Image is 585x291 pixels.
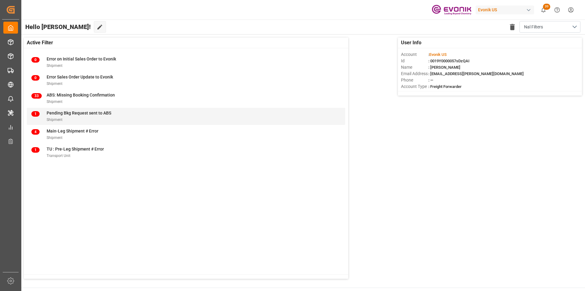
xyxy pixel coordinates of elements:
span: ABS: Missing Booking Confirmation [47,93,115,97]
span: Main-Leg Shipment # Error [47,129,98,133]
span: 1 [31,111,40,117]
a: 1TU : Pre-Leg Shipment # ErrorTransport Unit [31,146,341,159]
span: User Info [401,39,421,46]
a: 0Error on Initial Sales Order to EvonikShipment [31,56,341,69]
span: : — [428,78,433,82]
span: 33 [31,93,42,99]
span: Email Address [401,71,428,77]
button: Help Center [550,3,564,17]
span: Id [401,58,428,64]
a: 4Main-Leg Shipment # ErrorShipment [31,128,341,141]
div: Evonik US [476,5,534,14]
span: Account Type [401,83,428,90]
img: Evonik-brand-mark-Deep-Purple-RGB.jpeg_1700498283.jpeg [432,5,471,15]
span: Transport Unit [47,154,70,158]
span: Shipment [47,82,62,86]
span: Shipment [47,100,62,104]
span: : [EMAIL_ADDRESS][PERSON_NAME][DOMAIN_NAME] [428,71,524,76]
span: Active Filter [27,39,53,46]
span: Hello [PERSON_NAME]! [25,21,91,33]
a: 0Error Sales Order Update to EvonikShipment [31,74,341,87]
span: : [PERSON_NAME] [428,65,460,70]
button: show 20 new notifications [537,3,550,17]
span: Nal Filters [524,24,543,30]
span: Error on Initial Sales Order to Evonik [47,56,116,61]
span: 20 [543,4,550,10]
button: open menu [519,21,580,33]
a: 33ABS: Missing Booking ConfirmationShipment [31,92,341,105]
span: Shipment [47,64,62,68]
span: Evonik US [429,52,447,57]
span: 0 [31,57,40,63]
span: Shipment [47,136,62,140]
span: Error Sales Order Update to Evonik [47,75,113,79]
span: 4 [31,129,40,135]
a: 1Pending Bkg Request sent to ABSShipment [31,110,341,123]
span: Account [401,51,428,58]
span: 1 [31,147,40,153]
span: Shipment [47,118,62,122]
span: : Freight Forwarder [428,84,462,89]
span: Name [401,64,428,71]
span: TU : Pre-Leg Shipment # Error [47,147,104,151]
span: : 0019Y0000057sDzQAI [428,59,470,63]
button: Evonik US [476,4,537,16]
span: Pending Bkg Request sent to ABS [47,111,111,115]
span: 0 [31,75,40,81]
span: Phone [401,77,428,83]
span: : [428,52,447,57]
